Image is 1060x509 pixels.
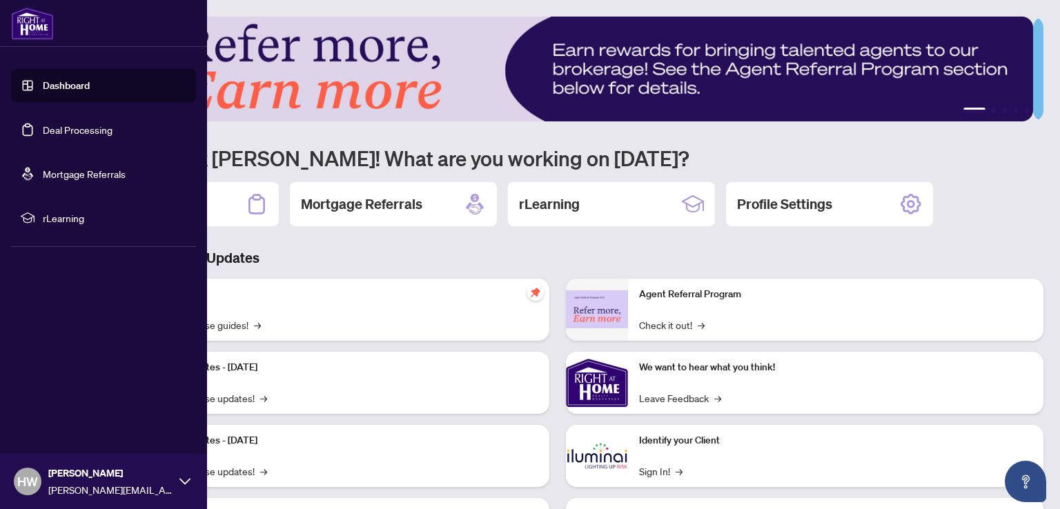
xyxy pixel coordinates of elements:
[639,433,1032,448] p: Identify your Client
[639,360,1032,375] p: We want to hear what you think!
[43,168,126,180] a: Mortgage Referrals
[963,108,985,113] button: 1
[639,463,683,479] a: Sign In!→
[72,248,1043,268] h3: Brokerage & Industry Updates
[17,472,38,491] span: HW
[639,390,721,406] a: Leave Feedback→
[676,463,683,479] span: →
[43,79,90,92] a: Dashboard
[639,287,1032,302] p: Agent Referral Program
[72,145,1043,171] h1: Welcome back [PERSON_NAME]! What are you working on [DATE]?
[254,317,261,332] span: →
[737,194,832,214] h2: Profile Settings
[1002,108,1008,113] button: 3
[639,317,705,332] a: Check it out!→
[519,194,580,214] h2: rLearning
[48,482,173,497] span: [PERSON_NAME][EMAIL_ADDRESS][PERSON_NAME][PERSON_NAME][DOMAIN_NAME]
[145,287,538,302] p: Self-Help
[145,433,538,448] p: Platform Updates - [DATE]
[11,7,54,40] img: logo
[43,123,112,136] a: Deal Processing
[714,390,721,406] span: →
[43,210,186,226] span: rLearning
[72,17,1033,121] img: Slide 0
[566,425,628,487] img: Identify your Client
[145,360,538,375] p: Platform Updates - [DATE]
[698,317,705,332] span: →
[301,194,422,214] h2: Mortgage Referrals
[1005,461,1046,502] button: Open asap
[260,463,267,479] span: →
[260,390,267,406] span: →
[566,352,628,414] img: We want to hear what you think!
[566,290,628,328] img: Agent Referral Program
[1013,108,1019,113] button: 4
[1024,108,1030,113] button: 5
[527,284,544,301] span: pushpin
[48,466,173,481] span: [PERSON_NAME]
[991,108,997,113] button: 2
